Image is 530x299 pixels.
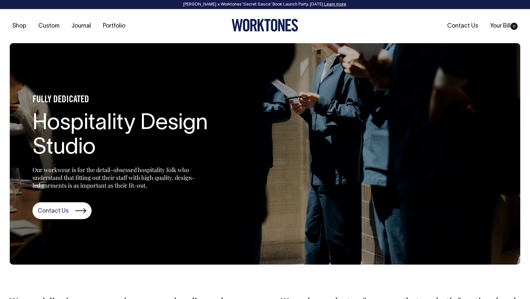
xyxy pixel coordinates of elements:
[36,21,62,31] a: Custom
[10,21,29,31] a: Shop
[32,112,227,160] h1: Hospitality Design Studio
[100,21,128,31] a: Portfolio
[32,95,227,105] h4: FULLY DEDICATED
[445,21,481,31] a: Contact Us
[69,21,94,31] a: Journal
[487,21,520,31] a: Your Bill0
[511,23,518,30] span: 0
[32,166,195,189] p: Our workwear is for the detail-obsessed hospitality folk who understand that fitting out their st...
[6,2,524,7] div: [PERSON_NAME] × Worktones ‘Secret Sauce’ Book Launch Party, [DATE]. .
[324,3,346,6] a: Learn more
[32,202,92,219] a: Contact Us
